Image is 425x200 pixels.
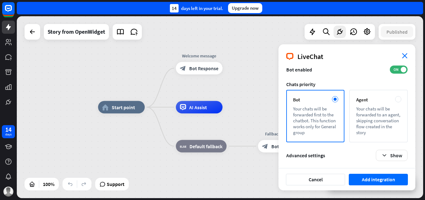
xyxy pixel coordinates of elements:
div: Chats priority [286,81,408,87]
i: close [402,53,408,58]
button: Add integration [349,174,408,185]
i: block_bot_response [262,143,268,149]
button: Cancel [286,174,345,185]
button: Open LiveChat chat widget [5,2,24,21]
button: Published [381,26,413,37]
div: Fallback message [253,131,309,137]
div: Bot [293,97,338,103]
i: home_2 [102,104,109,110]
div: days [5,132,12,137]
div: Your chats will be forwarded to an agent, skipping conversation flow created in the story [356,106,401,135]
div: 14 [170,4,179,12]
span: Default fallback [189,143,222,149]
button: Show [376,150,408,161]
summary: Advanced settings Show [286,150,408,161]
div: 100% [41,179,56,189]
span: AI Assist [189,104,207,110]
span: Support [107,179,124,189]
span: LiveChat [297,52,323,61]
i: block_fallback [180,143,186,149]
i: block_bot_response [180,65,186,71]
span: Advanced settings [286,152,325,159]
div: days left in your trial. [170,4,223,12]
span: Bot enabled [286,66,312,73]
div: Upgrade now [228,3,262,13]
span: Bot Response [271,143,301,149]
div: Your chats will be forwarded first to the chatbot. This function works only for General group [293,106,338,135]
a: 14 days [2,125,15,138]
span: Bot Response [189,65,218,71]
div: Welcome message [171,53,227,59]
span: Start point [112,104,135,110]
span: ON [391,67,401,72]
div: Story from OpenWidget [48,24,105,40]
div: 14 [5,127,12,132]
div: Agent [356,97,401,103]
